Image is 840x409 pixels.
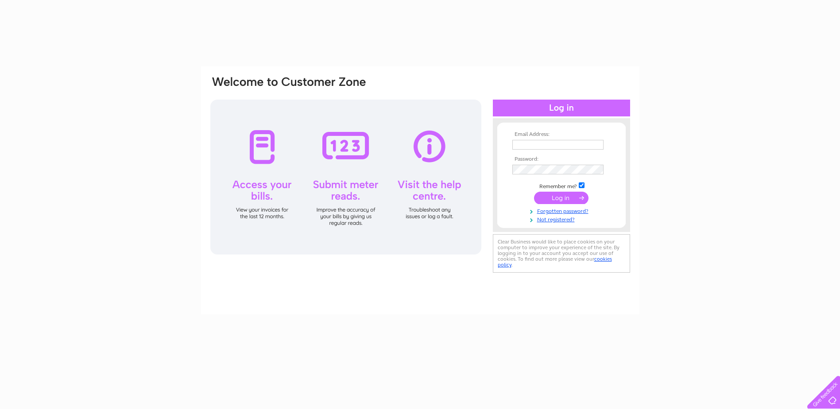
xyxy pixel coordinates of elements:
[512,215,613,223] a: Not registered?
[498,256,612,268] a: cookies policy
[512,206,613,215] a: Forgotten password?
[510,131,613,138] th: Email Address:
[510,156,613,162] th: Password:
[493,234,630,273] div: Clear Business would like to place cookies on your computer to improve your experience of the sit...
[534,192,588,204] input: Submit
[510,181,613,190] td: Remember me?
